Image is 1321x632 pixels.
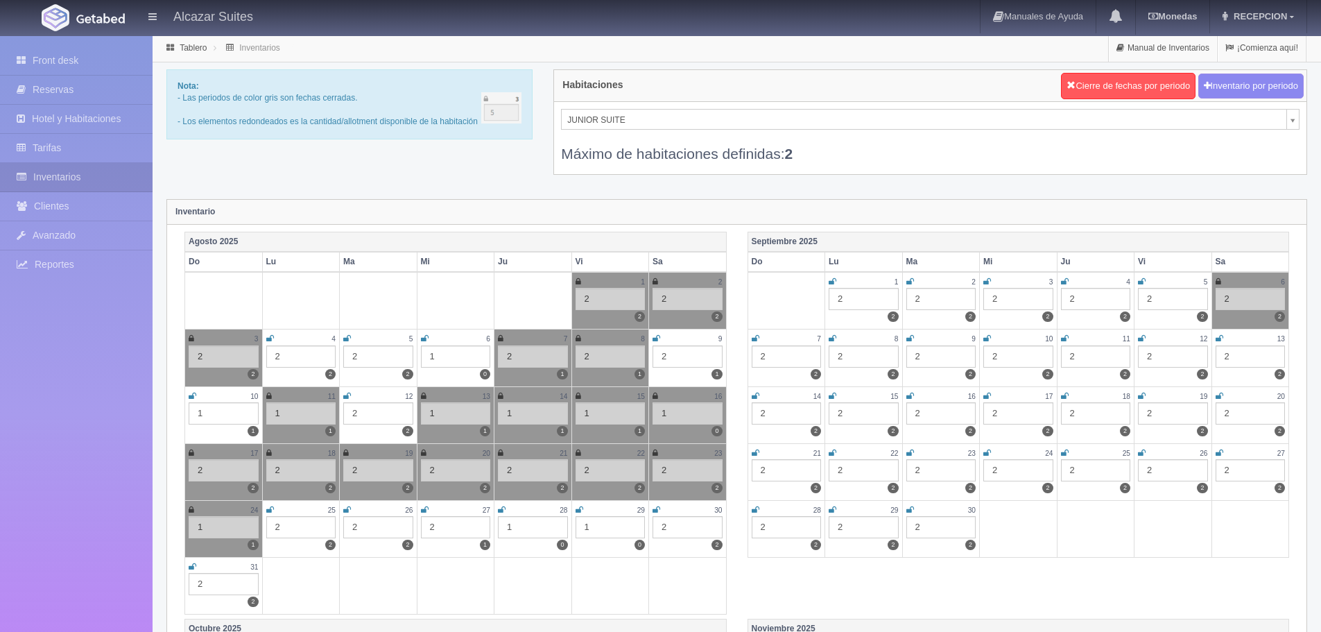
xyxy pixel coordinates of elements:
[248,540,258,550] label: 1
[340,252,417,272] th: Ma
[557,426,567,436] label: 1
[42,4,69,31] img: Getabed
[1109,35,1217,62] a: Manual de Inventarios
[902,252,980,272] th: Ma
[1042,426,1053,436] label: 2
[1042,369,1053,379] label: 2
[576,402,646,425] div: 1
[564,335,568,343] small: 7
[1061,459,1131,481] div: 2
[1198,74,1304,99] button: Inventario por periodo
[250,563,258,571] small: 31
[250,393,258,400] small: 10
[968,450,976,457] small: 23
[331,335,336,343] small: 4
[189,459,259,481] div: 2
[983,402,1053,425] div: 2
[1275,426,1285,436] label: 2
[752,516,822,538] div: 2
[711,311,722,322] label: 2
[254,335,259,343] small: 3
[1123,450,1130,457] small: 25
[173,7,253,24] h4: Alcazar Suites
[888,540,898,550] label: 2
[1216,345,1286,368] div: 2
[1138,345,1208,368] div: 2
[711,483,722,493] label: 2
[813,393,821,400] small: 14
[983,288,1053,310] div: 2
[1197,311,1207,322] label: 2
[481,92,522,123] img: cutoff.png
[641,335,645,343] small: 8
[421,459,491,481] div: 2
[1216,288,1286,310] div: 2
[480,483,490,493] label: 2
[1049,278,1053,286] small: 3
[829,345,899,368] div: 2
[785,146,793,162] b: 2
[248,597,258,607] label: 2
[1042,311,1053,322] label: 2
[421,516,491,538] div: 2
[1120,426,1130,436] label: 2
[890,393,898,400] small: 15
[829,288,899,310] div: 2
[266,516,336,538] div: 2
[972,278,976,286] small: 2
[1216,402,1286,425] div: 2
[576,459,646,481] div: 2
[480,369,490,379] label: 0
[561,130,1300,164] div: Máximo de habitaciones definidas:
[811,426,821,436] label: 2
[239,43,280,53] a: Inventarios
[895,335,899,343] small: 8
[1197,483,1207,493] label: 2
[343,459,413,481] div: 2
[1200,393,1207,400] small: 19
[189,573,259,595] div: 2
[968,506,976,514] small: 30
[748,232,1289,252] th: Septiembre 2025
[813,450,821,457] small: 21
[748,252,825,272] th: Do
[498,402,568,425] div: 1
[1045,450,1053,457] small: 24
[1281,278,1285,286] small: 6
[483,506,490,514] small: 27
[1216,459,1286,481] div: 2
[965,369,976,379] label: 2
[813,506,821,514] small: 28
[76,13,125,24] img: Getabed
[906,516,976,538] div: 2
[965,540,976,550] label: 2
[714,393,722,400] small: 16
[421,345,491,368] div: 1
[718,335,723,343] small: 9
[718,278,723,286] small: 2
[1200,335,1207,343] small: 12
[343,402,413,425] div: 2
[561,109,1300,130] a: JUNIOR SUITE
[1148,11,1197,22] b: Monedas
[752,345,822,368] div: 2
[248,369,258,379] label: 2
[965,426,976,436] label: 2
[890,506,898,514] small: 29
[498,345,568,368] div: 2
[825,252,903,272] th: Lu
[189,402,259,425] div: 1
[1057,252,1134,272] th: Ju
[711,369,722,379] label: 1
[325,540,336,550] label: 2
[649,252,727,272] th: Sa
[486,335,490,343] small: 6
[906,459,976,481] div: 2
[1120,311,1130,322] label: 2
[494,252,572,272] th: Ju
[1045,335,1053,343] small: 10
[653,516,723,538] div: 2
[811,540,821,550] label: 2
[1230,11,1287,22] span: RECEPCION
[968,393,976,400] small: 16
